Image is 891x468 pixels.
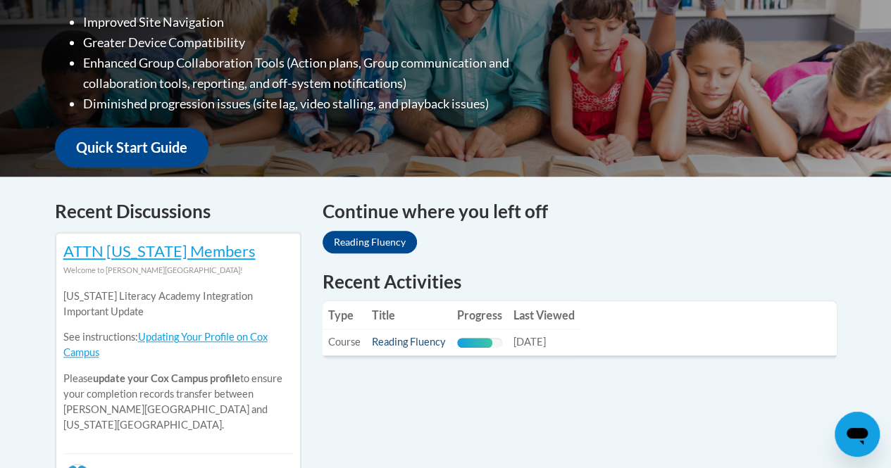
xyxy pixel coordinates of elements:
li: Diminished progression issues (site lag, video stalling, and playback issues) [83,94,566,114]
h1: Recent Activities [323,269,837,294]
a: Updating Your Profile on Cox Campus [63,331,268,358]
a: ATTN [US_STATE] Members [63,241,256,260]
div: Please to ensure your completion records transfer between [PERSON_NAME][GEOGRAPHIC_DATA] and [US_... [63,278,293,443]
th: Last Viewed [508,301,580,329]
li: Greater Device Compatibility [83,32,566,53]
b: update your Cox Campus profile [93,372,240,384]
p: [US_STATE] Literacy Academy Integration Important Update [63,289,293,320]
p: See instructions: [63,329,293,360]
li: Improved Site Navigation [83,12,566,32]
a: Quick Start Guide [55,127,208,167]
span: [DATE] [513,336,546,348]
th: Progress [451,301,508,329]
a: Reading Fluency [372,336,446,348]
a: Reading Fluency [323,231,417,253]
div: Progress, % [457,338,493,348]
iframe: Button to launch messaging window [835,412,880,457]
th: Title [366,301,451,329]
h4: Recent Discussions [55,198,301,225]
div: Welcome to [PERSON_NAME][GEOGRAPHIC_DATA]! [63,263,293,278]
span: Course [328,336,361,348]
th: Type [323,301,366,329]
h4: Continue where you left off [323,198,837,225]
li: Enhanced Group Collaboration Tools (Action plans, Group communication and collaboration tools, re... [83,53,566,94]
